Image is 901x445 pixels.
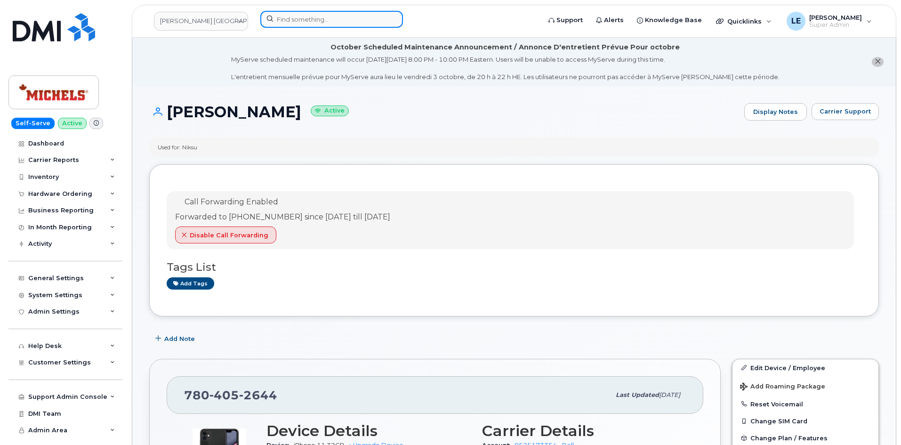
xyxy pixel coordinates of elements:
span: 405 [209,388,239,402]
span: Call Forwarding Enabled [185,197,278,206]
h3: Carrier Details [482,422,686,439]
button: Reset Voicemail [732,396,878,413]
span: Carrier Support [820,107,871,116]
small: Active [311,105,349,116]
div: Used for: Niksu [158,143,197,151]
button: Add Note [149,331,203,348]
button: Change SIM Card [732,413,878,429]
button: Carrier Support [812,103,879,120]
div: Forwarded to [PHONE_NUMBER] since [DATE] till [DATE] [175,212,390,223]
span: Add Note [164,334,195,343]
span: 780 [184,388,277,402]
span: Last updated [616,391,659,398]
h3: Device Details [266,422,471,439]
h1: [PERSON_NAME] [149,104,740,120]
div: MyServe scheduled maintenance will occur [DATE][DATE] 8:00 PM - 10:00 PM Eastern. Users will be u... [231,55,780,81]
a: Display Notes [744,103,807,121]
button: Add Roaming Package [732,376,878,396]
span: Disable Call Forwarding [190,231,268,240]
span: [DATE] [659,391,680,398]
span: Change Plan / Features [750,435,828,442]
h3: Tags List [167,261,861,273]
a: Edit Device / Employee [732,359,878,376]
span: Add Roaming Package [740,383,825,392]
div: October Scheduled Maintenance Announcement / Annonce D'entretient Prévue Pour octobre [330,42,680,52]
button: Disable Call Forwarding [175,227,276,243]
button: close notification [872,57,884,67]
a: Add tags [167,277,214,289]
span: 2644 [239,388,277,402]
